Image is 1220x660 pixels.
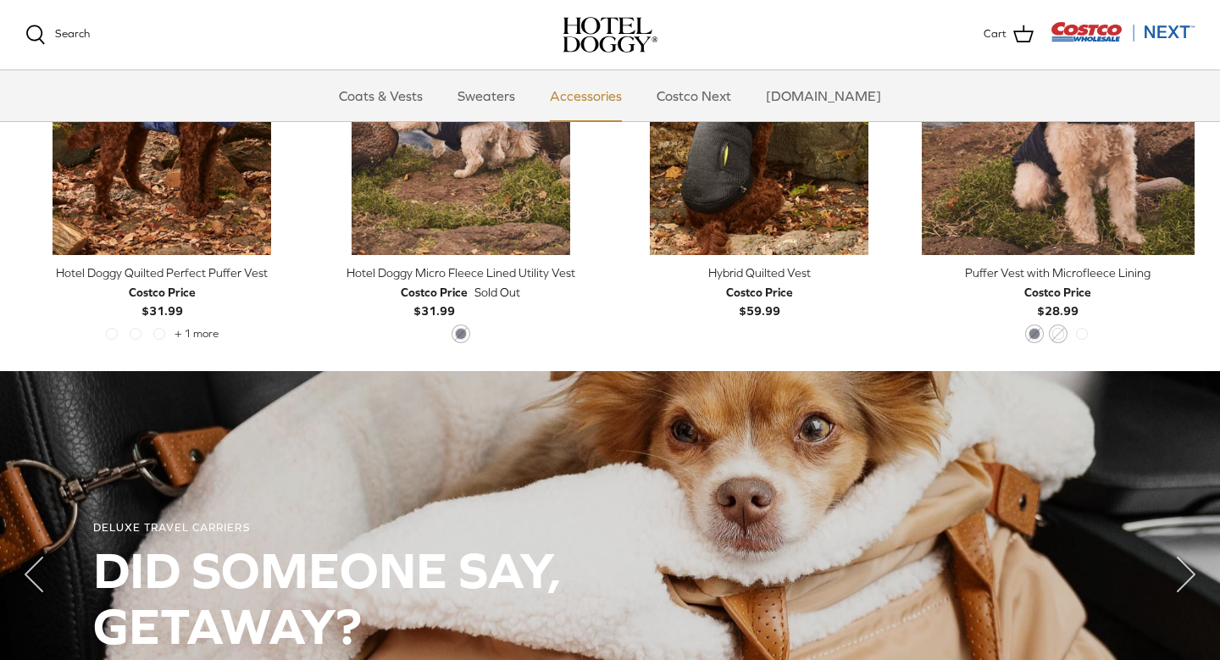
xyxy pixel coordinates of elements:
img: hoteldoggycom [563,17,657,53]
a: Visit Costco Next [1051,32,1195,45]
a: Hotel Doggy Quilted Perfect Puffer Vest Costco Price$31.99 [25,263,299,320]
a: Hotel Doggy Micro Fleece Lined Utility Vest Costco Price$31.99 Sold Out [324,263,598,320]
div: DELUXE TRAVEL CARRIERS [93,521,1127,535]
div: Hotel Doggy Quilted Perfect Puffer Vest [25,263,299,282]
div: Costco Price [1024,283,1091,302]
div: Puffer Vest with Microfleece Lining [922,263,1195,282]
a: Hybrid Quilted Vest Costco Price$59.99 [623,263,896,320]
div: Hotel Doggy Micro Fleece Lined Utility Vest [324,263,598,282]
a: Costco Next [641,70,746,121]
a: [DOMAIN_NAME] [751,70,896,121]
span: + 1 more [175,328,219,340]
img: Costco Next [1051,21,1195,42]
b: $28.99 [1024,283,1091,318]
a: Accessories [535,70,637,121]
a: hoteldoggy.com hoteldoggycom [563,17,657,53]
a: Cart [984,24,1034,46]
div: Costco Price [726,283,793,302]
span: Search [55,27,90,40]
div: Hybrid Quilted Vest [623,263,896,282]
a: Sweaters [442,70,530,121]
span: Cart [984,25,1006,43]
b: $59.99 [726,283,793,318]
h2: DID SOMEONE SAY, GETAWAY? [93,542,1127,654]
b: $31.99 [401,283,468,318]
span: Sold Out [474,283,520,302]
a: Puffer Vest with Microfleece Lining Costco Price$28.99 [922,263,1195,320]
a: Coats & Vests [324,70,438,121]
div: Costco Price [129,283,196,302]
button: Next [1152,541,1220,608]
a: Search [25,25,90,45]
b: $31.99 [129,283,196,318]
div: Costco Price [401,283,468,302]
